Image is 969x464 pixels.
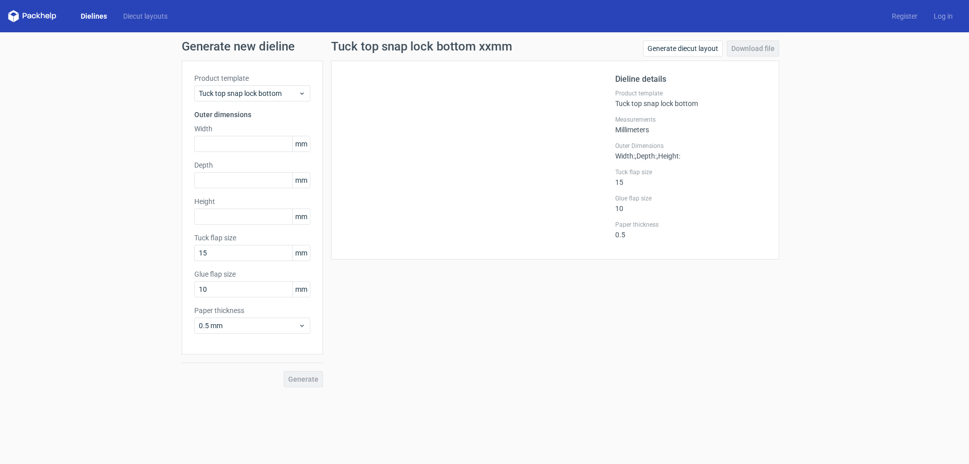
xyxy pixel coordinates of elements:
[615,89,767,97] label: Product template
[615,221,767,239] div: 0.5
[331,40,512,53] h1: Tuck top snap lock bottom xxmm
[615,116,767,124] label: Measurements
[615,168,767,186] div: 15
[657,152,680,160] span: , Height :
[182,40,787,53] h1: Generate new dieline
[194,196,310,207] label: Height
[926,11,961,21] a: Log in
[615,73,767,85] h2: Dieline details
[115,11,176,21] a: Diecut layouts
[615,89,767,108] div: Tuck top snap lock bottom
[615,152,635,160] span: Width :
[292,209,310,224] span: mm
[199,88,298,98] span: Tuck top snap lock bottom
[194,124,310,134] label: Width
[615,221,767,229] label: Paper thickness
[292,136,310,151] span: mm
[73,11,115,21] a: Dielines
[643,40,723,57] a: Generate diecut layout
[194,73,310,83] label: Product template
[292,173,310,188] span: mm
[194,233,310,243] label: Tuck flap size
[884,11,926,21] a: Register
[194,160,310,170] label: Depth
[292,245,310,261] span: mm
[615,142,767,150] label: Outer Dimensions
[635,152,657,160] span: , Depth :
[615,168,767,176] label: Tuck flap size
[615,116,767,134] div: Millimeters
[194,269,310,279] label: Glue flap size
[615,194,767,202] label: Glue flap size
[199,321,298,331] span: 0.5 mm
[194,110,310,120] h3: Outer dimensions
[292,282,310,297] span: mm
[615,194,767,213] div: 10
[194,305,310,316] label: Paper thickness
